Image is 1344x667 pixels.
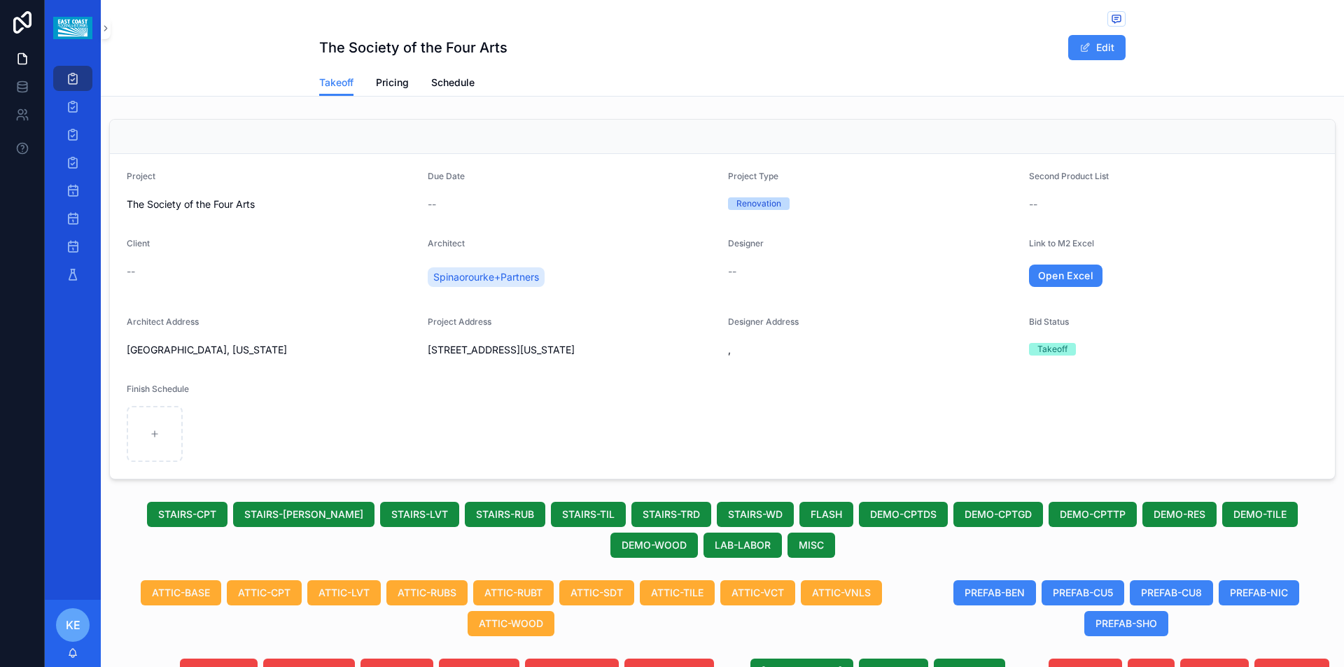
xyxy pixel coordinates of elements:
[1029,316,1069,327] span: Bid Status
[651,586,703,600] span: ATTIC-TILE
[703,533,782,558] button: LAB-LABOR
[376,76,409,90] span: Pricing
[717,502,794,527] button: STAIRS-WD
[428,171,465,181] span: Due Date
[562,507,615,521] span: STAIRS-TIL
[484,586,542,600] span: ATTIC-RUBT
[1230,586,1288,600] span: PREFAB-NIC
[731,586,784,600] span: ATTIC-VCT
[1141,586,1202,600] span: PREFAB-CU8
[428,343,717,357] span: [STREET_ADDRESS][US_STATE]
[736,197,781,210] div: Renovation
[45,56,101,305] div: scrollable content
[476,507,534,521] span: STAIRS-RUB
[1142,502,1217,527] button: DEMO-RES
[728,343,1018,357] span: ,
[1219,580,1299,605] button: PREFAB-NIC
[428,316,491,327] span: Project Address
[643,507,700,521] span: STAIRS-TRD
[1029,265,1103,287] a: Open Excel
[473,580,554,605] button: ATTIC-RUBT
[715,538,771,552] span: LAB-LABOR
[244,507,363,521] span: STAIRS-[PERSON_NAME]
[953,580,1036,605] button: PREFAB-BEN
[728,265,736,279] span: --
[1029,171,1109,181] span: Second Product List
[127,197,416,211] span: The Society of the Four Arts
[1154,507,1205,521] span: DEMO-RES
[631,502,711,527] button: STAIRS-TRD
[811,507,842,521] span: FLASH
[465,502,545,527] button: STAIRS-RUB
[1029,238,1094,248] span: Link to M2 Excel
[859,502,948,527] button: DEMO-CPTDS
[720,580,795,605] button: ATTIC-VCT
[307,580,381,605] button: ATTIC-LVT
[728,238,764,248] span: Designer
[622,538,687,552] span: DEMO-WOOD
[127,171,155,181] span: Project
[640,580,715,605] button: ATTIC-TILE
[610,533,698,558] button: DEMO-WOOD
[319,38,507,57] h1: The Society of the Four Arts
[965,586,1025,600] span: PREFAB-BEN
[1084,611,1168,636] button: PREFAB-SHO
[953,502,1043,527] button: DEMO-CPTGD
[318,586,370,600] span: ATTIC-LVT
[53,17,92,39] img: App logo
[380,502,459,527] button: STAIRS-LVT
[238,586,290,600] span: ATTIC-CPT
[127,343,416,357] span: [GEOGRAPHIC_DATA], [US_STATE]
[728,507,783,521] span: STAIRS-WD
[870,507,937,521] span: DEMO-CPTDS
[127,384,189,394] span: Finish Schedule
[1130,580,1213,605] button: PREFAB-CU8
[428,267,545,287] a: Spinaorourke+Partners
[66,617,80,633] span: KE
[319,70,353,97] a: Takeoff
[570,586,623,600] span: ATTIC-SDT
[799,538,824,552] span: MISC
[141,580,221,605] button: ATTIC-BASE
[431,70,475,98] a: Schedule
[227,580,302,605] button: ATTIC-CPT
[433,270,539,284] span: Spinaorourke+Partners
[965,507,1032,521] span: DEMO-CPTGD
[391,507,448,521] span: STAIRS-LVT
[376,70,409,98] a: Pricing
[468,611,554,636] button: ATTIC-WOOD
[1049,502,1137,527] button: DEMO-CPTTP
[428,238,465,248] span: Architect
[431,76,475,90] span: Schedule
[127,238,150,248] span: Client
[1222,502,1298,527] button: DEMO-TILE
[127,265,135,279] span: --
[233,502,374,527] button: STAIRS-[PERSON_NAME]
[1053,586,1113,600] span: PREFAB-CU5
[386,580,468,605] button: ATTIC-RUBS
[551,502,626,527] button: STAIRS-TIL
[147,502,227,527] button: STAIRS-CPT
[1233,507,1287,521] span: DEMO-TILE
[787,533,835,558] button: MISC
[158,507,216,521] span: STAIRS-CPT
[1060,507,1126,521] span: DEMO-CPTTP
[319,76,353,90] span: Takeoff
[1029,197,1037,211] span: --
[127,316,199,327] span: Architect Address
[428,197,436,211] span: --
[479,617,543,631] span: ATTIC-WOOD
[728,171,778,181] span: Project Type
[799,502,853,527] button: FLASH
[801,580,882,605] button: ATTIC-VNLS
[398,586,456,600] span: ATTIC-RUBS
[559,580,634,605] button: ATTIC-SDT
[1037,343,1067,356] div: Takeoff
[728,316,799,327] span: Designer Address
[1042,580,1124,605] button: PREFAB-CU5
[1068,35,1126,60] button: Edit
[152,586,210,600] span: ATTIC-BASE
[812,586,871,600] span: ATTIC-VNLS
[1095,617,1157,631] span: PREFAB-SHO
